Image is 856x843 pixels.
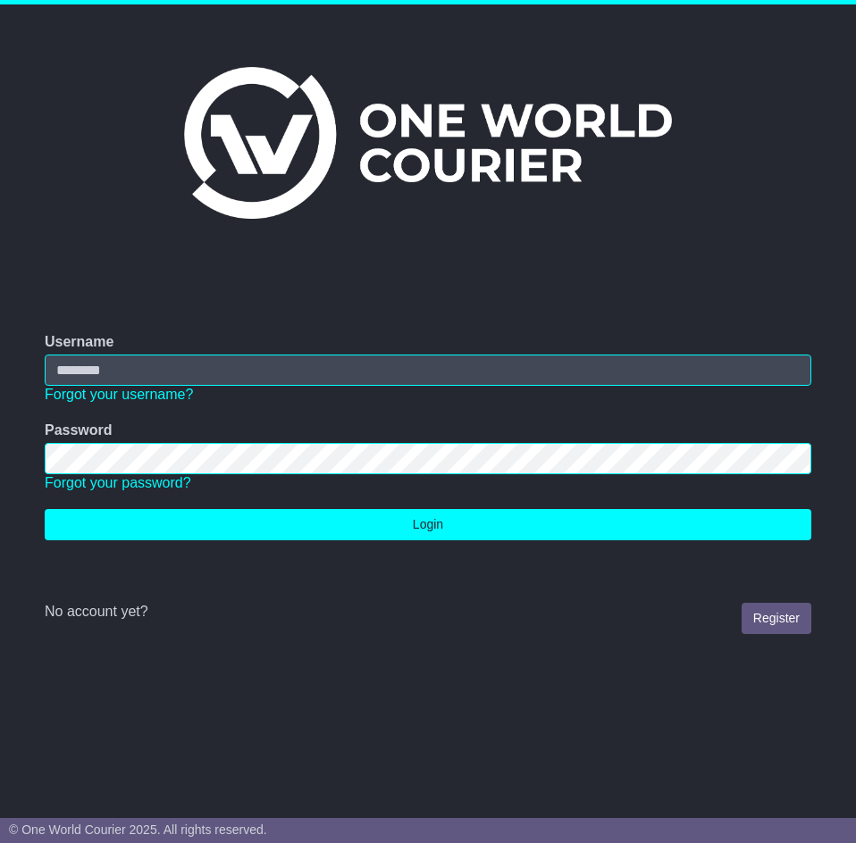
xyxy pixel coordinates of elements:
label: Password [45,421,113,438]
a: Register [742,603,811,634]
div: No account yet? [45,603,811,620]
img: One World [184,67,672,219]
button: Login [45,509,811,540]
a: Forgot your username? [45,387,193,402]
label: Username [45,333,113,350]
span: © One World Courier 2025. All rights reserved. [9,822,267,837]
a: Forgot your password? [45,475,191,490]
